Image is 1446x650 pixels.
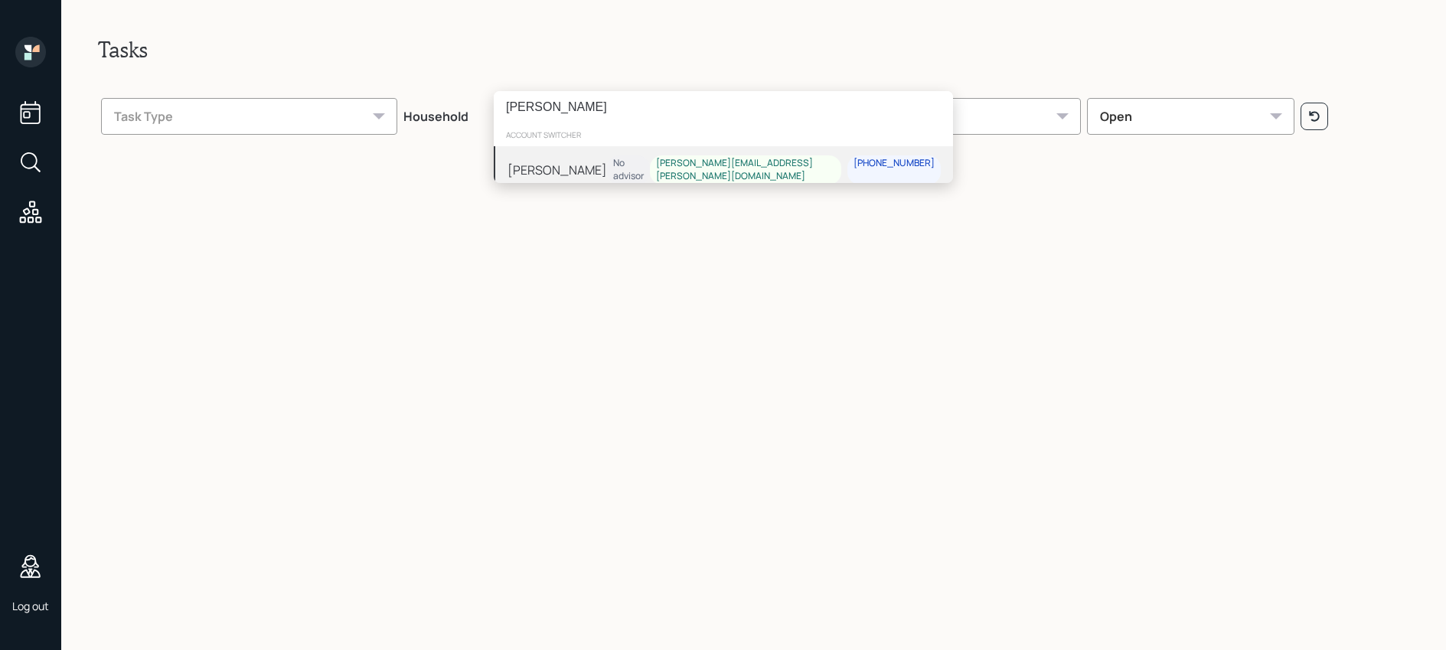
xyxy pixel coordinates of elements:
div: [PHONE_NUMBER] [854,157,935,170]
div: [PERSON_NAME] [508,161,607,179]
div: No advisor [613,157,644,183]
div: [PERSON_NAME][EMAIL_ADDRESS][PERSON_NAME][DOMAIN_NAME] [656,157,835,183]
input: Type a command or search… [494,91,953,123]
div: account switcher [494,123,953,146]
